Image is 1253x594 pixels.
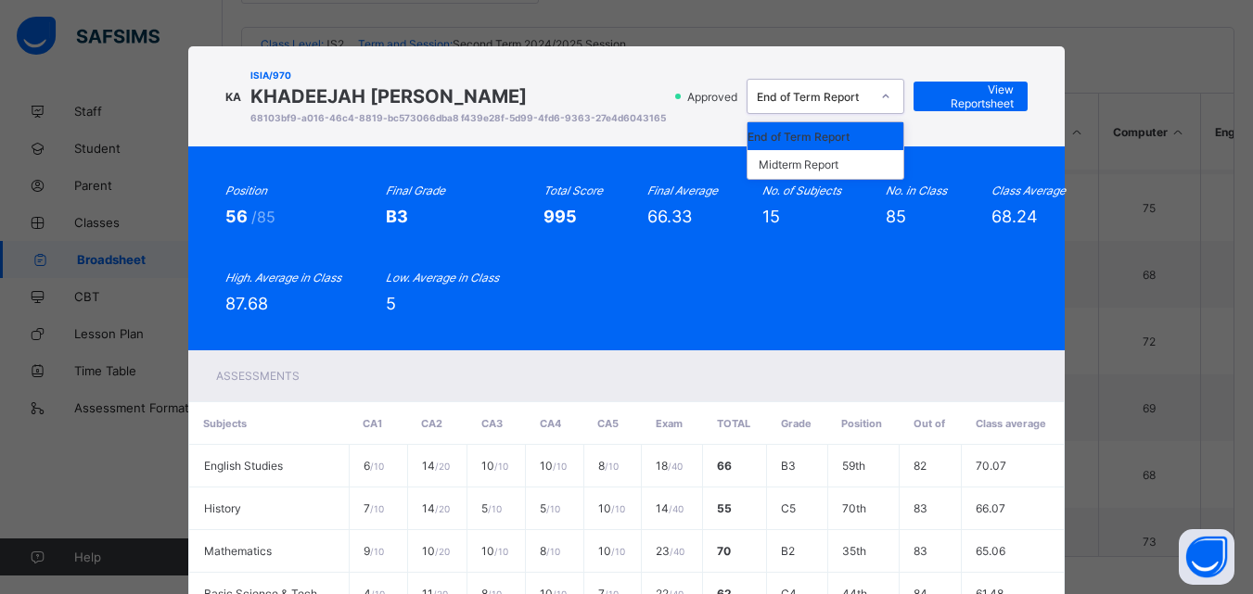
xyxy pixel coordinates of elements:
[435,461,450,472] span: / 20
[991,183,1066,197] i: Class Average
[842,501,866,515] span: 70th
[611,503,625,514] span: / 10
[204,459,283,473] span: English Studies
[762,183,841,197] i: No. of Subjects
[386,294,396,313] span: 5
[225,294,268,313] span: 87.68
[481,501,502,515] span: 5
[1179,529,1234,585] button: Open asap
[494,461,508,472] span: / 10
[546,503,560,514] span: / 10
[386,271,499,284] i: Low. Average in Class
[927,82,1015,110] span: View Reportsheet
[546,546,560,557] span: / 10
[597,417,619,430] span: CA5
[656,544,684,558] span: 23
[370,461,384,472] span: / 10
[225,207,251,226] span: 56
[370,503,384,514] span: / 10
[914,501,927,515] span: 83
[422,459,450,473] span: 14
[914,417,945,430] span: Out of
[203,417,247,430] span: Subjects
[748,150,903,179] div: Midterm Report
[422,544,450,558] span: 10
[717,459,732,473] span: 66
[717,417,750,430] span: Total
[540,501,560,515] span: 5
[250,85,666,107] span: KHADEEJAH [PERSON_NAME]
[540,544,560,558] span: 8
[781,459,796,473] span: B3
[251,208,275,226] span: /85
[670,546,684,557] span: / 40
[605,461,619,472] span: / 10
[364,459,384,473] span: 6
[647,207,692,226] span: 66.33
[976,417,1046,430] span: Class average
[762,207,780,226] span: 15
[598,501,625,515] span: 10
[748,122,903,150] div: End of Term Report
[717,544,731,558] span: 70
[717,501,732,515] span: 55
[543,207,577,226] span: 995
[363,417,382,430] span: CA1
[488,503,502,514] span: / 10
[494,546,508,557] span: / 10
[842,544,866,558] span: 35th
[886,183,947,197] i: No. in Class
[669,503,684,514] span: / 40
[886,207,906,226] span: 85
[781,501,796,515] span: C5
[481,459,508,473] span: 10
[481,544,508,558] span: 10
[421,417,442,430] span: CA2
[668,461,683,472] span: / 40
[204,501,241,515] span: History
[781,417,812,430] span: Grade
[914,544,927,558] span: 83
[611,546,625,557] span: / 10
[991,207,1038,226] span: 68.24
[225,183,267,197] i: Position
[540,459,567,473] span: 10
[386,183,445,197] i: Final Grade
[757,90,870,104] div: End of Term Report
[647,183,718,197] i: Final Average
[598,459,619,473] span: 8
[656,501,684,515] span: 14
[250,70,666,81] span: ISIA/970
[656,459,683,473] span: 18
[842,459,865,473] span: 59th
[370,546,384,557] span: / 10
[216,369,300,383] span: Assessments
[435,546,450,557] span: / 20
[543,183,603,197] i: Total Score
[422,501,450,515] span: 14
[976,501,1005,515] span: 66.07
[225,90,241,104] span: KA
[250,112,666,123] span: 68103bf9-a016-46c4-8819-bc573066dba8 f439e28f-5d99-4fd6-9363-27e4d6043165
[685,90,743,104] span: Approved
[364,501,384,515] span: 7
[364,544,384,558] span: 9
[781,544,795,558] span: B2
[976,544,1005,558] span: 65.06
[204,544,272,558] span: Mathematics
[540,417,561,430] span: CA4
[656,417,683,430] span: Exam
[841,417,882,430] span: Position
[225,271,341,284] i: High. Average in Class
[481,417,503,430] span: CA3
[914,459,927,473] span: 82
[976,459,1006,473] span: 70.07
[435,503,450,514] span: / 20
[386,207,408,226] span: B3
[553,461,567,472] span: / 10
[598,544,625,558] span: 10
